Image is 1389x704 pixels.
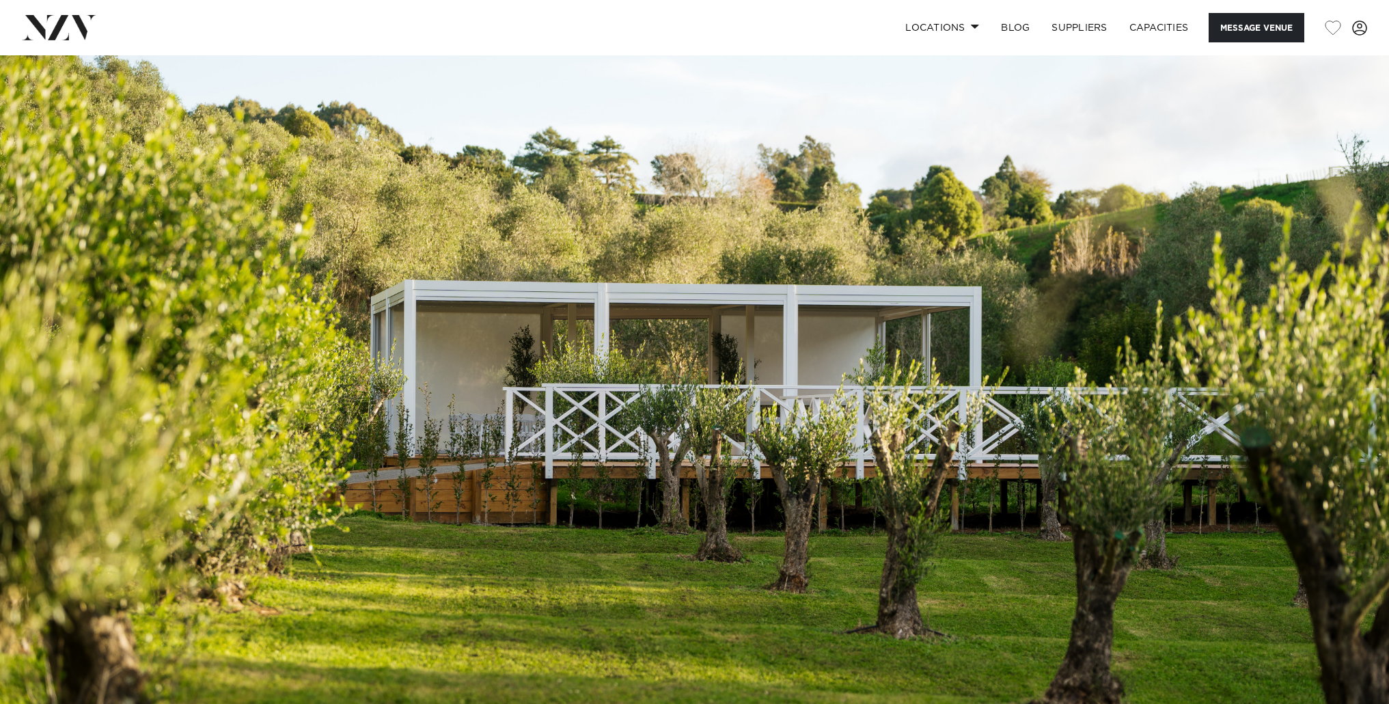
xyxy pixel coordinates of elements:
button: Message Venue [1209,13,1304,42]
a: BLOG [990,13,1041,42]
a: SUPPLIERS [1041,13,1118,42]
a: Locations [894,13,990,42]
img: nzv-logo.png [22,15,96,40]
a: Capacities [1118,13,1200,42]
